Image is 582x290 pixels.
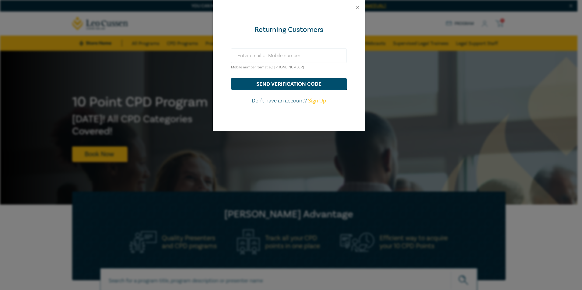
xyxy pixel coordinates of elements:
[355,5,360,10] button: Close
[231,97,347,105] p: Don't have an account?
[308,97,326,104] a: Sign Up
[231,48,347,63] input: Enter email or Mobile number
[231,78,347,90] button: send verification code
[231,25,347,35] div: Returning Customers
[231,65,304,70] small: Mobile number format e.g [PHONE_NUMBER]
